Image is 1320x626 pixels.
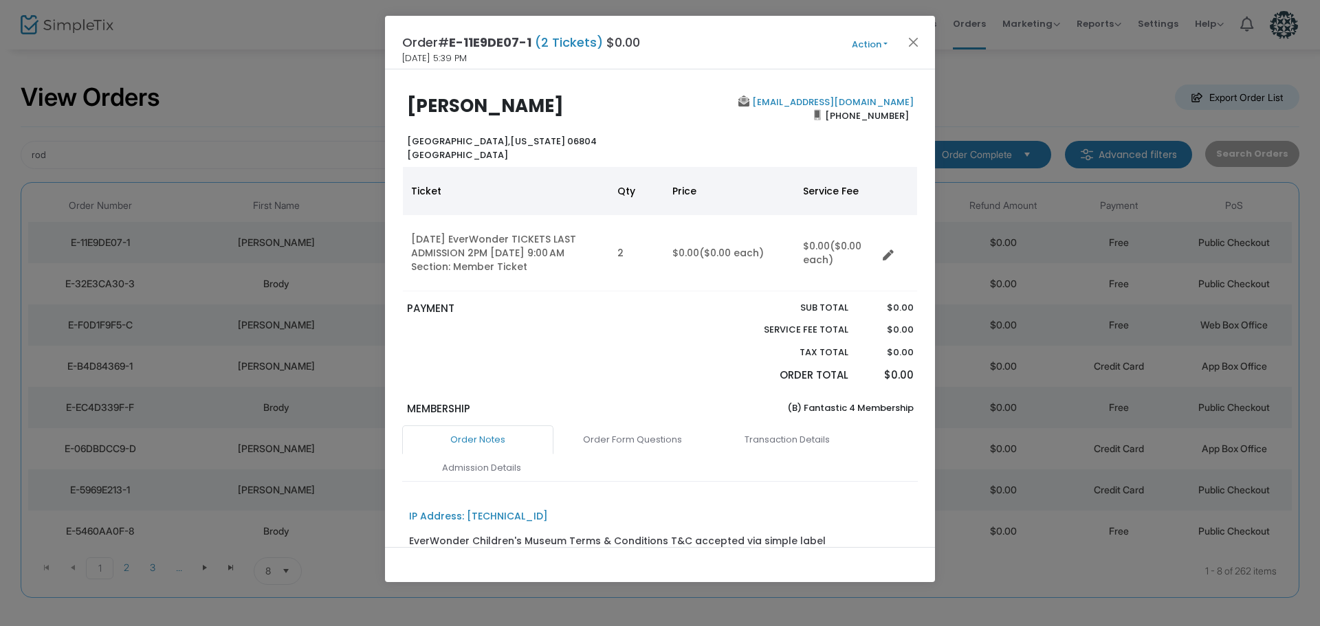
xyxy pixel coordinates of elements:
p: Tax Total [731,346,848,359]
td: $0.00 [795,215,877,291]
div: EverWonder Children's Museum Terms & Conditions T&C accepted via simple label [409,534,826,548]
div: Data table [403,167,917,291]
button: Action [828,37,911,52]
p: Sub total [731,301,848,315]
span: ($0.00 each) [803,239,861,267]
p: $0.00 [861,301,913,315]
span: E-11E9DE07-1 [449,34,531,51]
b: [PERSON_NAME] [407,93,564,118]
a: Order Notes [402,425,553,454]
td: $0.00 [664,215,795,291]
p: $0.00 [861,368,913,383]
span: ($0.00 each) [699,246,764,260]
th: Service Fee [795,167,877,215]
p: Membership [407,401,654,417]
div: (B) Fantastic 4 Membership [660,401,920,426]
td: [DATE] EverWonder TICKETS LAST ADMISSION 2PM [DATE] 9:00 AM Section: Member Ticket [403,215,609,291]
span: (2 Tickets) [531,34,606,51]
td: 2 [609,215,664,291]
a: Transaction Details [712,425,863,454]
a: [EMAIL_ADDRESS][DOMAIN_NAME] [749,96,914,109]
h4: Order# $0.00 [402,33,640,52]
span: [DATE] 5:39 PM [402,52,467,65]
p: Service Fee Total [731,323,848,337]
p: Order Total [731,368,848,383]
b: [US_STATE] 06804 [GEOGRAPHIC_DATA] [407,135,597,161]
p: $0.00 [861,346,913,359]
a: Order Form Questions [557,425,708,454]
span: [GEOGRAPHIC_DATA], [407,135,510,148]
p: $0.00 [861,323,913,337]
div: IP Address: [TECHNICAL_ID] [409,509,548,524]
span: [PHONE_NUMBER] [821,104,914,126]
th: Ticket [403,167,609,215]
th: Qty [609,167,664,215]
th: Price [664,167,795,215]
p: PAYMENT [407,301,654,317]
button: Close [905,33,923,51]
a: Admission Details [406,454,557,482]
